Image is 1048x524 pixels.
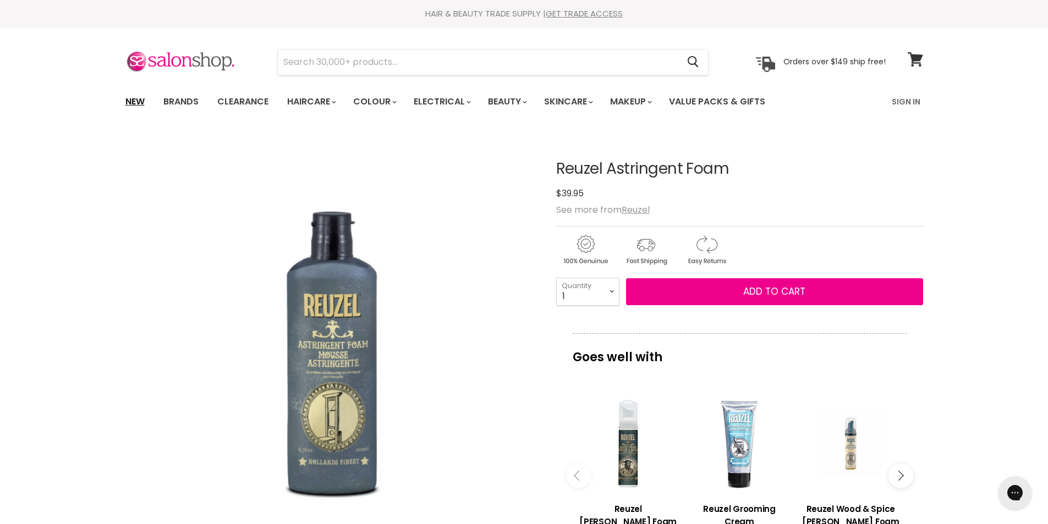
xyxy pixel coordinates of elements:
[556,233,614,267] img: genuine.gif
[117,90,153,113] a: New
[112,86,937,118] nav: Main
[783,57,886,67] p: Orders over $149 ship free!
[155,90,207,113] a: Brands
[536,90,600,113] a: Skincare
[679,49,708,75] button: Search
[277,49,709,75] form: Product
[602,90,659,113] a: Makeup
[556,161,923,178] h1: Reuzel Astringent Foam
[573,333,907,369] p: Goes well with
[112,8,937,19] div: HAIR & BEAUTY TRADE SUPPLY |
[279,90,343,113] a: Haircare
[546,8,623,19] a: GET TRADE ACCESS
[885,90,927,113] a: Sign In
[556,187,584,200] span: $39.95
[278,49,679,75] input: Search
[345,90,403,113] a: Colour
[677,233,736,267] img: returns.gif
[626,278,923,306] button: Add to cart
[993,472,1037,513] iframe: Gorgias live chat messenger
[209,90,277,113] a: Clearance
[480,90,534,113] a: Beauty
[217,168,443,508] img: Reuzel Astringent Foam
[556,203,650,216] span: See more from
[622,203,650,216] a: Reuzel
[617,233,675,267] img: shipping.gif
[405,90,478,113] a: Electrical
[743,285,805,298] span: Add to cart
[661,90,773,113] a: Value Packs & Gifts
[556,278,619,305] select: Quantity
[117,86,830,118] ul: Main menu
